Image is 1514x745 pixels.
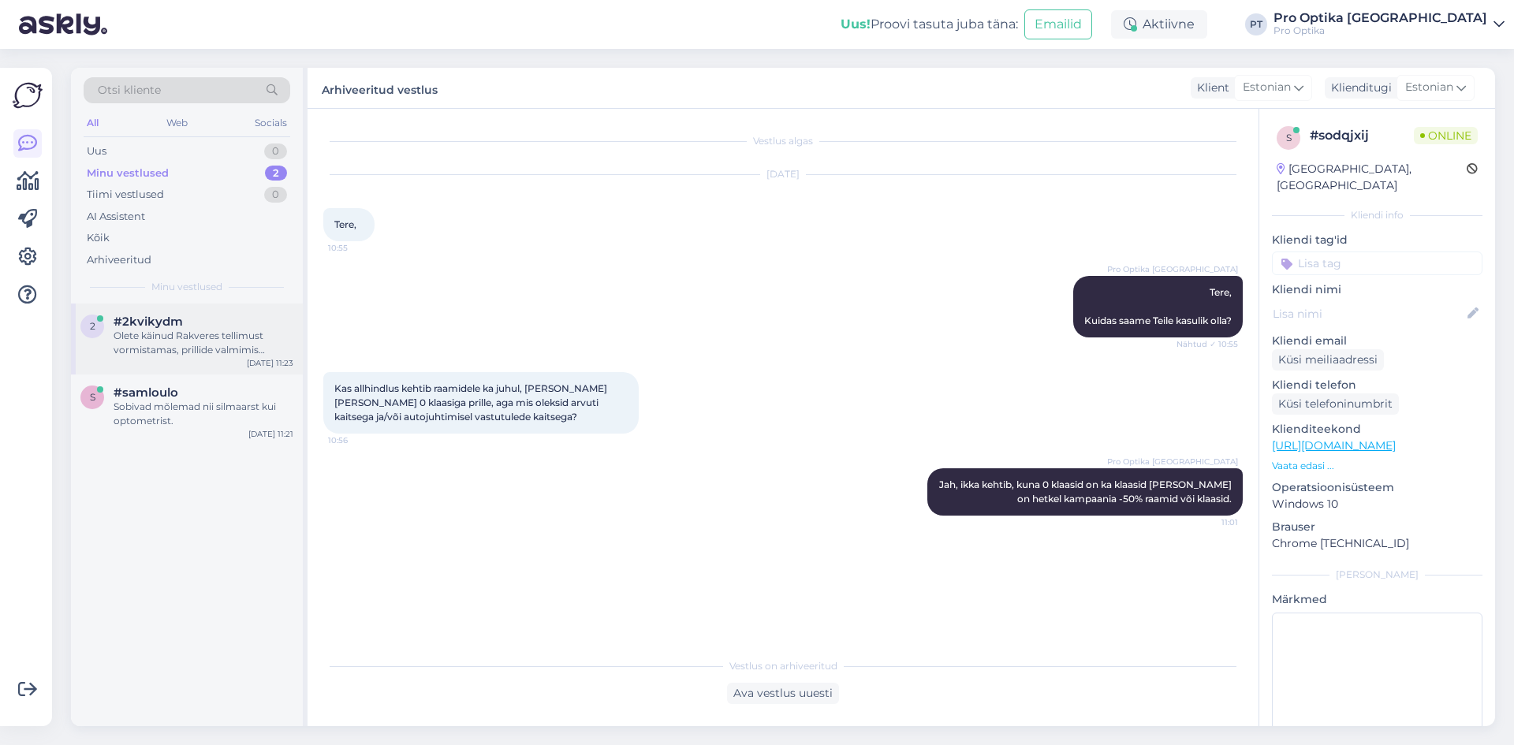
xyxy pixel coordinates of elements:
[727,683,839,704] div: Ava vestlus uuesti
[1272,496,1482,512] p: Windows 10
[841,15,1018,34] div: Proovi tasuta juba täna:
[114,386,178,400] span: #samloulo
[1272,479,1482,496] p: Operatsioonisüsteem
[1191,80,1229,96] div: Klient
[1272,438,1396,453] a: [URL][DOMAIN_NAME]
[1272,519,1482,535] p: Brauser
[98,82,161,99] span: Otsi kliente
[322,77,438,99] label: Arhiveeritud vestlus
[248,428,293,440] div: [DATE] 11:21
[114,400,293,428] div: Sobivad mõlemad nii silmaarst kui optometrist.
[1277,161,1467,194] div: [GEOGRAPHIC_DATA], [GEOGRAPHIC_DATA]
[1273,305,1464,322] input: Lisa nimi
[841,17,871,32] b: Uus!
[323,134,1243,148] div: Vestlus algas
[1286,132,1292,143] span: s
[87,252,151,268] div: Arhiveeritud
[729,659,837,673] span: Vestlus on arhiveeritud
[87,166,169,181] div: Minu vestlused
[1272,232,1482,248] p: Kliendi tag'id
[252,113,290,133] div: Socials
[1272,377,1482,393] p: Kliendi telefon
[1273,12,1505,37] a: Pro Optika [GEOGRAPHIC_DATA]Pro Optika
[114,315,183,329] span: #2kvikydm
[1245,13,1267,35] div: PT
[90,391,95,403] span: s
[334,218,356,230] span: Tere,
[114,329,293,357] div: Olete käinud Rakveres tellimust vormistamas, prillide valmimis tähtaeg on [DATE], selleks ajaks t...
[1177,338,1238,350] span: Nähtud ✓ 10:55
[328,434,387,446] span: 10:56
[334,382,610,423] span: Kas allhindlus kehtib raamidele ka juhul, [PERSON_NAME] [PERSON_NAME] 0 klaasiga prille, aga mis ...
[1272,349,1384,371] div: Küsi meiliaadressi
[87,187,164,203] div: Tiimi vestlused
[1405,79,1453,96] span: Estonian
[1179,516,1238,528] span: 11:01
[328,242,387,254] span: 10:55
[1273,24,1487,37] div: Pro Optika
[1310,126,1414,145] div: # sodqjxij
[87,143,106,159] div: Uus
[90,320,95,332] span: 2
[1272,333,1482,349] p: Kliendi email
[1107,263,1238,275] span: Pro Optika [GEOGRAPHIC_DATA]
[1414,127,1478,144] span: Online
[151,280,222,294] span: Minu vestlused
[1272,459,1482,473] p: Vaata edasi ...
[1325,80,1392,96] div: Klienditugi
[247,357,293,369] div: [DATE] 11:23
[1272,281,1482,298] p: Kliendi nimi
[1243,79,1291,96] span: Estonian
[264,187,287,203] div: 0
[1272,591,1482,608] p: Märkmed
[1272,568,1482,582] div: [PERSON_NAME]
[1272,421,1482,438] p: Klienditeekond
[87,209,145,225] div: AI Assistent
[323,167,1243,181] div: [DATE]
[1272,393,1399,415] div: Küsi telefoninumbrit
[87,230,110,246] div: Kõik
[1272,208,1482,222] div: Kliendi info
[163,113,191,133] div: Web
[13,80,43,110] img: Askly Logo
[1273,12,1487,24] div: Pro Optika [GEOGRAPHIC_DATA]
[1024,9,1092,39] button: Emailid
[264,143,287,159] div: 0
[1107,456,1238,467] span: Pro Optika [GEOGRAPHIC_DATA]
[265,166,287,181] div: 2
[939,479,1234,505] span: Jah, ikka kehtib, kuna 0 klaasid on ka klaasid [PERSON_NAME] on hetkel kampaania -50% raamid või ...
[1272,535,1482,552] p: Chrome [TECHNICAL_ID]
[1111,10,1207,39] div: Aktiivne
[1272,251,1482,275] input: Lisa tag
[84,113,102,133] div: All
